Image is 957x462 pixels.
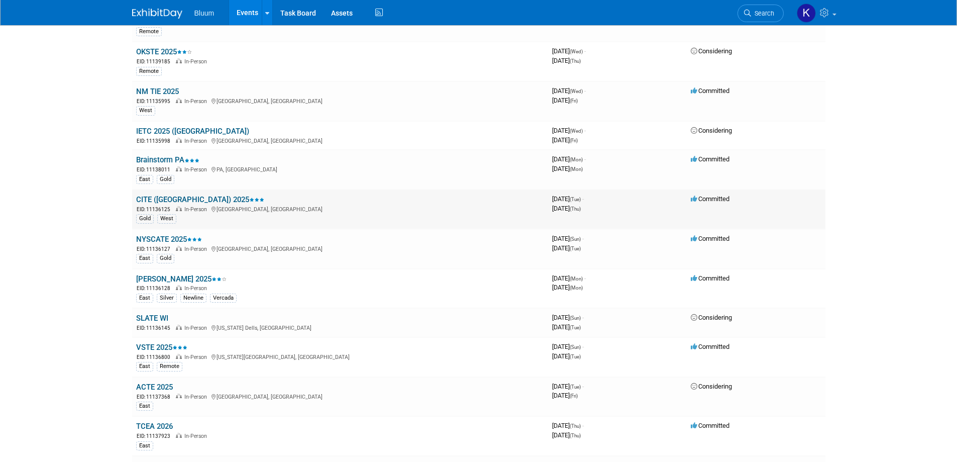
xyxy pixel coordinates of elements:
[136,27,162,36] div: Remote
[691,383,732,390] span: Considering
[136,214,154,223] div: Gold
[137,354,174,360] span: EID: 11136800
[184,58,210,65] span: In-Person
[184,138,210,144] span: In-Person
[184,325,210,331] span: In-Person
[570,246,581,251] span: (Tue)
[136,352,544,361] div: [US_STATE][GEOGRAPHIC_DATA], [GEOGRAPHIC_DATA]
[136,175,153,184] div: East
[570,423,581,429] span: (Thu)
[157,214,176,223] div: West
[136,127,249,136] a: IETC 2025 ([GEOGRAPHIC_DATA])
[570,138,578,143] span: (Fri)
[570,236,581,242] span: (Sun)
[691,314,732,321] span: Considering
[552,97,578,104] span: [DATE]
[737,5,784,22] a: Search
[176,354,182,359] img: In-Person Event
[691,155,729,163] span: Committed
[570,433,581,438] span: (Thu)
[184,98,210,105] span: In-Person
[584,155,586,163] span: -
[582,422,584,429] span: -
[137,394,174,400] span: EID: 11137368
[176,246,182,251] img: In-Person Event
[691,235,729,242] span: Committed
[137,246,174,252] span: EID: 11136127
[691,87,729,95] span: Committed
[184,394,210,400] span: In-Person
[136,294,153,303] div: East
[157,294,177,303] div: Silver
[552,136,578,144] span: [DATE]
[176,394,182,399] img: In-Person Event
[136,441,153,450] div: East
[137,99,174,104] span: EID: 11135995
[797,4,816,23] img: Kellie Noller
[552,205,581,212] span: [DATE]
[570,354,581,359] span: (Tue)
[570,128,583,134] span: (Wed)
[552,155,586,163] span: [DATE]
[691,127,732,134] span: Considering
[584,47,586,55] span: -
[552,244,581,252] span: [DATE]
[184,433,210,439] span: In-Person
[136,235,202,244] a: NYSCATE 2025
[184,285,210,292] span: In-Person
[691,422,729,429] span: Committed
[136,244,544,253] div: [GEOGRAPHIC_DATA], [GEOGRAPHIC_DATA]
[176,166,182,171] img: In-Person Event
[184,166,210,173] span: In-Person
[691,195,729,203] span: Committed
[176,206,182,211] img: In-Person Event
[136,314,168,323] a: SLATE WI
[137,433,174,439] span: EID: 11137923
[582,343,584,350] span: -
[584,274,586,282] span: -
[136,97,544,105] div: [GEOGRAPHIC_DATA], [GEOGRAPHIC_DATA]
[552,165,583,172] span: [DATE]
[137,138,174,144] span: EID: 11135998
[136,402,153,411] div: East
[176,433,182,438] img: In-Person Event
[570,276,583,282] span: (Mon)
[582,235,584,242] span: -
[570,98,578,104] span: (Fri)
[136,205,544,213] div: [GEOGRAPHIC_DATA], [GEOGRAPHIC_DATA]
[157,362,182,371] div: Remote
[136,254,153,263] div: East
[184,206,210,213] span: In-Person
[552,314,584,321] span: [DATE]
[584,127,586,134] span: -
[176,98,182,103] img: In-Person Event
[184,354,210,360] span: In-Person
[570,88,583,94] span: (Wed)
[552,87,586,95] span: [DATE]
[136,136,544,145] div: [GEOGRAPHIC_DATA], [GEOGRAPHIC_DATA]
[691,343,729,350] span: Committed
[184,246,210,252] span: In-Person
[136,67,162,76] div: Remote
[570,197,581,202] span: (Tue)
[552,383,584,390] span: [DATE]
[136,165,544,173] div: PA, [GEOGRAPHIC_DATA]
[691,274,729,282] span: Committed
[570,49,583,54] span: (Wed)
[552,57,581,64] span: [DATE]
[176,325,182,330] img: In-Person Event
[552,127,586,134] span: [DATE]
[210,294,237,303] div: Vercada
[176,138,182,143] img: In-Person Event
[552,47,586,55] span: [DATE]
[552,323,581,331] span: [DATE]
[157,254,174,263] div: Gold
[570,58,581,64] span: (Thu)
[570,393,578,399] span: (Fri)
[552,235,584,242] span: [DATE]
[136,155,199,164] a: Brainstorm PA
[570,157,583,162] span: (Mon)
[582,314,584,321] span: -
[176,58,182,63] img: In-Person Event
[570,344,581,350] span: (Sun)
